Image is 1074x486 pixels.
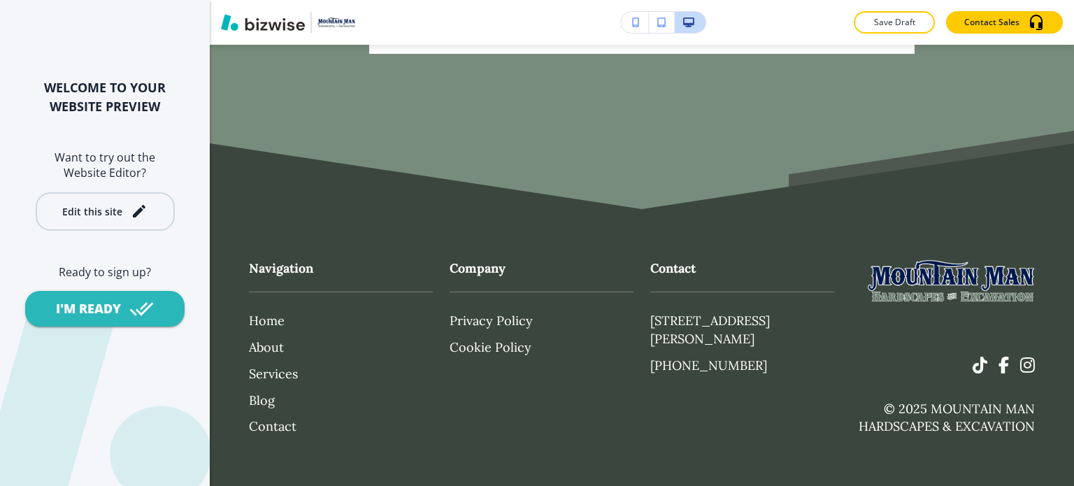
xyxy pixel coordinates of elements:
p: Blog [249,392,275,410]
a: [STREET_ADDRESS][PERSON_NAME] [650,312,834,348]
p: Home [249,312,285,330]
img: Your Logo [317,17,355,27]
img: Mountain Man Hardscapes & Excavation [867,259,1035,302]
div: Edit this site [62,206,122,217]
div: I'M READY [56,300,121,317]
button: I'M READY [25,291,185,327]
strong: Company [450,260,506,276]
button: Cookie Policy [450,338,531,357]
span: Cookie Policy [450,339,531,355]
p: Contact Sales [964,16,1019,29]
h2: WELCOME TO YOUR WEBSITE PREVIEW [22,78,187,116]
span: Privacy Policy [450,313,533,329]
strong: Contact [650,260,696,276]
a: [PHONE_NUMBER] [650,357,767,375]
p: Contact [249,417,296,436]
p: Save Draft [872,16,917,29]
button: Save Draft [854,11,935,34]
button: Privacy Policy [450,312,533,330]
strong: Navigation [249,260,313,276]
button: Edit this site [36,192,175,231]
p: © 2025 Mountain Man Hardscapes & Excavation [851,400,1035,436]
h6: Ready to sign up? [22,264,187,280]
h6: Want to try out the Website Editor? [22,150,187,181]
img: Bizwise Logo [221,14,305,31]
p: About [249,338,284,357]
p: Services [249,365,298,383]
button: Contact Sales [946,11,1063,34]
